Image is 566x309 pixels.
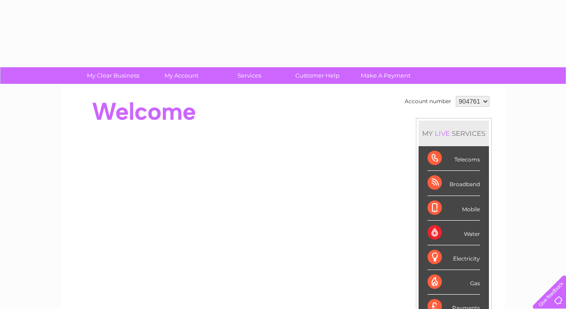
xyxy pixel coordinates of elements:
td: Account number [402,94,454,109]
a: My Account [144,67,218,84]
a: Services [212,67,286,84]
div: Electricity [428,245,480,270]
a: Customer Help [281,67,354,84]
div: Telecoms [428,146,480,171]
div: Broadband [428,171,480,196]
div: Mobile [428,196,480,221]
div: LIVE [433,129,452,138]
a: My Clear Business [76,67,150,84]
div: MY SERVICES [419,121,489,146]
div: Gas [428,270,480,295]
div: Water [428,221,480,245]
a: Make A Payment [349,67,423,84]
